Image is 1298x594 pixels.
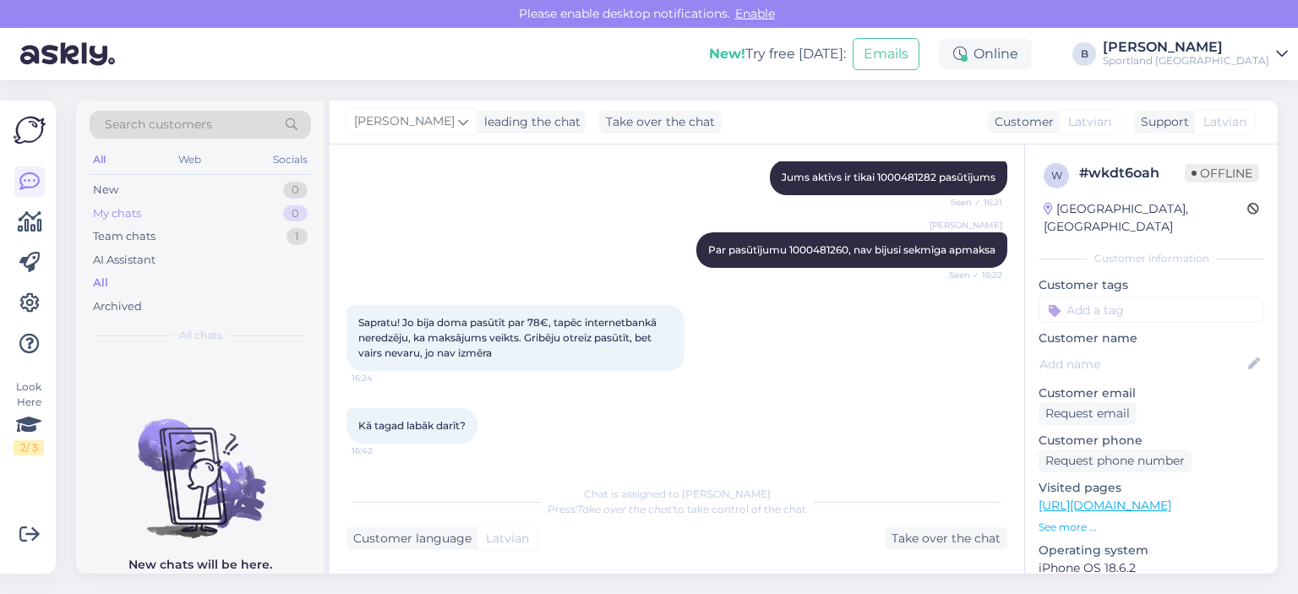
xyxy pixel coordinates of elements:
[1103,41,1288,68] a: [PERSON_NAME]Sportland [GEOGRAPHIC_DATA]
[283,205,308,222] div: 0
[486,530,529,548] span: Latvian
[90,149,109,171] div: All
[1134,113,1189,131] div: Support
[286,228,308,245] div: 1
[1079,163,1185,183] div: # wkdt6oah
[1039,479,1264,497] p: Visited pages
[352,372,415,384] span: 16:24
[1039,498,1171,513] a: [URL][DOMAIN_NAME]
[1051,169,1062,182] span: w
[1039,542,1264,559] p: Operating system
[358,316,659,359] span: Sapratu! Jo bija doma pasūtīt par 78€, tapēc internetbankā neredzēju, ka maksājums veikts. Gribēj...
[575,503,674,515] i: 'Take over the chat'
[175,149,205,171] div: Web
[1039,432,1264,450] p: Customer phone
[940,39,1032,69] div: Online
[1039,520,1264,535] p: See more ...
[584,488,771,500] span: Chat is assigned to [PERSON_NAME]
[352,444,415,457] span: 16:42
[1039,384,1264,402] p: Customer email
[93,275,108,292] div: All
[599,111,722,134] div: Take over the chat
[939,269,1002,281] span: Seen ✓ 16:22
[1039,297,1264,323] input: Add a tag
[93,228,155,245] div: Team chats
[782,171,995,183] span: Jums aktīvs ir tikai 1000481282 pasūtījums
[1103,54,1269,68] div: Sportland [GEOGRAPHIC_DATA]
[885,527,1007,550] div: Take over the chat
[1039,276,1264,294] p: Customer tags
[1039,251,1264,266] div: Customer information
[939,196,1002,209] span: Seen ✓ 16:21
[1039,355,1245,373] input: Add name
[358,419,466,432] span: Kā tagad labāk darīt?
[477,113,581,131] div: leading the chat
[179,328,222,343] span: All chats
[105,116,212,134] span: Search customers
[14,440,44,455] div: 2 / 3
[730,6,780,21] span: Enable
[853,38,919,70] button: Emails
[708,243,995,256] span: Par pasūtījumu 1000481260, nav bijusi sekmīga apmaksa
[709,46,745,62] b: New!
[930,219,1002,232] span: [PERSON_NAME]
[14,379,44,455] div: Look Here
[283,182,308,199] div: 0
[1044,200,1247,236] div: [GEOGRAPHIC_DATA], [GEOGRAPHIC_DATA]
[1039,559,1264,577] p: iPhone OS 18.6.2
[1185,164,1259,183] span: Offline
[709,44,846,64] div: Try free [DATE]:
[1068,113,1111,131] span: Latvian
[76,389,324,541] img: No chats
[346,530,472,548] div: Customer language
[93,182,118,199] div: New
[988,113,1054,131] div: Customer
[1039,402,1137,425] div: Request email
[93,298,142,315] div: Archived
[14,114,46,146] img: Askly Logo
[1039,330,1264,347] p: Customer name
[93,252,155,269] div: AI Assistant
[1039,450,1192,472] div: Request phone number
[270,149,311,171] div: Socials
[1103,41,1269,54] div: [PERSON_NAME]
[93,205,141,222] div: My chats
[548,503,806,515] span: Press to take control of the chat
[1203,113,1246,131] span: Latvian
[1072,42,1096,66] div: B
[354,112,455,131] span: [PERSON_NAME]
[128,556,272,574] p: New chats will be here.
